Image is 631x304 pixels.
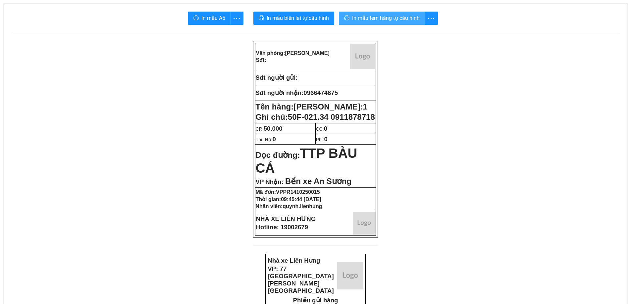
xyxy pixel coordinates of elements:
span: Ghi chú: [256,112,375,121]
img: logo [350,44,375,69]
span: more [231,14,243,22]
span: 1 [363,102,367,111]
span: TTP BÀU CÁ [256,146,357,175]
button: printerIn mẫu tem hàng tự cấu hình [339,12,425,25]
span: 0966474675 [303,89,338,96]
span: printer [344,15,349,22]
span: 50F-021.34 0911878718 [288,112,375,121]
strong: Tên hàng: [256,102,367,111]
span: CR: [256,126,283,132]
strong: Mã đơn: [256,189,320,195]
span: 0 [324,136,327,143]
span: 50.000 [264,125,283,132]
img: logo [337,262,363,289]
span: 09:45:44 [DATE] [281,196,321,202]
button: printerIn mẫu biên lai tự cấu hình [253,12,334,25]
strong: Văn phòng: [256,50,330,56]
span: Bến xe An Sương [285,177,351,186]
span: [PERSON_NAME]: [293,102,367,111]
strong: VP: 77 [GEOGRAPHIC_DATA][PERSON_NAME][GEOGRAPHIC_DATA] [268,265,334,294]
span: In mẫu tem hàng tự cấu hình [352,14,420,22]
button: more [425,12,438,25]
button: more [230,12,243,25]
strong: Phiếu gửi hàng [293,297,338,304]
span: Thu Hộ: [256,137,276,142]
strong: Sđt người gửi: [256,74,298,81]
span: quynh.lienhung [283,203,322,209]
span: 0 [324,125,327,132]
span: VP Nhận: [256,178,284,185]
strong: NHÀ XE LIÊN HƯNG [256,215,316,222]
strong: Dọc đường: [256,151,357,174]
span: [PERSON_NAME] [285,50,330,56]
strong: Sđt: [256,57,266,63]
img: logo [353,212,376,235]
span: more [425,14,438,22]
strong: Thời gian: [256,196,321,202]
span: CC: [316,126,328,132]
strong: Hotline: 19002679 [256,224,308,231]
span: printer [193,15,199,22]
span: In mẫu A5 [201,14,225,22]
strong: Nhà xe Liên Hưng [268,257,320,264]
strong: Nhân viên: [256,203,322,209]
span: Phí: [316,137,328,142]
span: In mẫu biên lai tự cấu hình [267,14,329,22]
span: printer [259,15,264,22]
span: VPPR1410250015 [276,189,320,195]
span: 0 [273,136,276,143]
strong: Sđt người nhận: [256,89,304,96]
button: printerIn mẫu A5 [188,12,231,25]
